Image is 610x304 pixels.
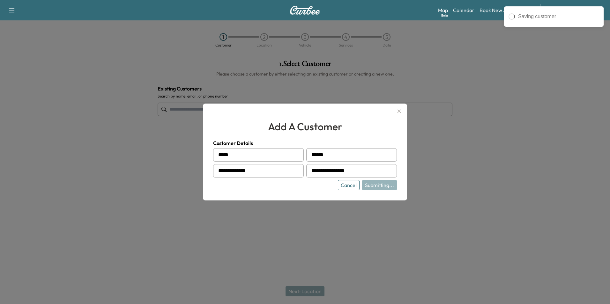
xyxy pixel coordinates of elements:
[290,6,320,15] img: Curbee Logo
[453,6,474,14] a: Calendar
[338,180,360,190] button: Cancel
[438,6,448,14] a: MapBeta
[441,13,448,18] div: Beta
[480,6,533,14] a: Book New Appointment
[213,119,397,134] h2: add a customer
[518,13,599,20] div: Saving customer
[213,139,397,147] h4: Customer Details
